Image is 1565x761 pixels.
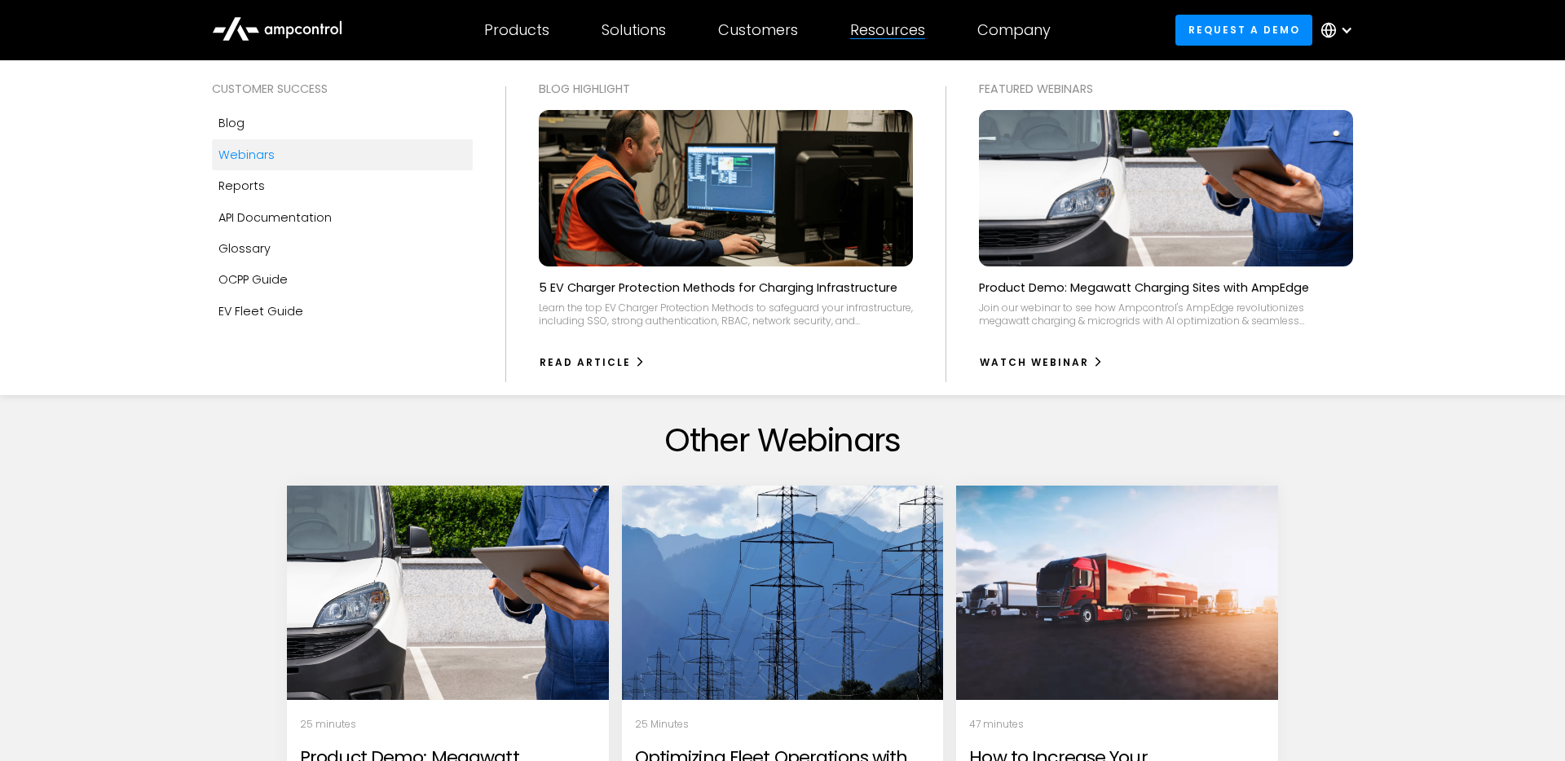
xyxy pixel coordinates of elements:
a: API Documentation [212,202,473,233]
a: EV Fleet Guide [212,296,473,327]
div: Resources [850,21,925,39]
div: Join our webinar to see how Ampcontrol's AmpEdge revolutionizes megawatt charging & microgrids wi... [979,301,1353,327]
div: Solutions [602,21,666,39]
img: Charged Up: Optimizing Electric Fleets with Energy Management [622,486,944,700]
img: AmpEdge - local controller for EV fleet solutions and MW charging sites [287,486,609,700]
div: watch webinar [980,355,1089,370]
div: Learn the top EV Charger Protection Methods to safeguard your infrastructure, including SSO, stro... [539,301,913,327]
div: Customer success [212,80,473,98]
div: Products [484,21,549,39]
div: Blog Highlight [539,80,913,98]
p: 47 minutes [969,718,1265,731]
a: OCPP Guide [212,264,473,295]
p: 25 Minutes [635,718,931,731]
h2: Other Webinars [287,420,1278,460]
div: Customers [718,21,798,39]
p: 5 EV Charger Protection Methods for Charging Infrastructure [539,279,897,296]
div: Company [977,21,1051,39]
div: Featured webinars [979,80,1353,98]
a: Read Article [539,350,646,376]
div: Reports [218,177,265,195]
div: Webinars [218,146,275,164]
a: Blog [212,108,473,139]
p: 25 minutes [300,718,596,731]
div: API Documentation [218,209,332,227]
img: How to Increase Your Profits with Electric Fleets [956,486,1278,700]
p: Product Demo: Megawatt Charging Sites with AmpEdge [979,279,1309,296]
a: Request a demo [1175,15,1312,45]
div: Glossary [218,240,271,257]
div: Read Article [540,355,631,370]
div: EV Fleet Guide [218,302,303,320]
a: Glossary [212,233,473,264]
a: Webinars [212,139,473,170]
div: OCPP Guide [218,271,288,288]
div: Blog [218,114,245,132]
a: watch webinar [979,350,1104,376]
a: Reports [212,170,473,201]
